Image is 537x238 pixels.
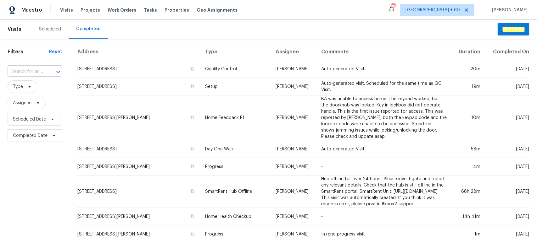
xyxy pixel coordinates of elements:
[485,95,529,140] td: [DATE]
[271,140,316,158] td: [PERSON_NAME]
[452,158,486,176] td: 4m
[316,95,452,140] td: BA was unable to access home. The keypad worked, but the doorknob was locked. Key in lockbox did ...
[39,26,61,32] div: Scheduled
[200,176,271,208] td: SmartRent Hub Offline
[316,208,452,225] td: -
[485,208,529,225] td: [DATE]
[200,44,271,60] th: Type
[77,158,200,176] td: [STREET_ADDRESS][PERSON_NAME]
[271,208,316,225] td: [PERSON_NAME]
[503,27,524,32] em: Schedule
[8,67,44,77] input: Search for an address...
[77,208,200,225] td: [STREET_ADDRESS][PERSON_NAME]
[189,84,195,89] button: Copy Address
[452,95,486,140] td: 10m
[200,95,271,140] td: Home Feedback P1
[452,140,486,158] td: 58m
[200,158,271,176] td: Progress
[452,208,486,225] td: 14h 41m
[54,68,63,76] button: Open
[144,8,157,12] span: Tasks
[200,208,271,225] td: Home Health Checkup
[13,84,23,90] span: Type
[200,140,271,158] td: Day One Walk
[452,78,486,95] td: 19m
[21,7,42,13] span: Maestro
[271,95,316,140] td: [PERSON_NAME]
[271,44,316,60] th: Assignee
[489,7,528,13] span: [PERSON_NAME]
[316,60,452,78] td: Auto-generated Visit
[316,78,452,95] td: Auto-generated visit. Scheduled for the same time as QC Visit.
[77,140,200,158] td: [STREET_ADDRESS]
[271,158,316,176] td: [PERSON_NAME]
[189,146,195,152] button: Copy Address
[391,4,395,10] div: 759
[77,95,200,140] td: [STREET_ADDRESS][PERSON_NAME]
[197,7,238,13] span: Geo Assignments
[200,60,271,78] td: Quality Control
[485,44,529,60] th: Completed On
[452,176,486,208] td: 68h 28m
[316,44,452,60] th: Comments
[200,78,271,95] td: Setup
[189,214,195,219] button: Copy Address
[13,133,48,139] span: Completed Date
[485,60,529,78] td: [DATE]
[108,7,136,13] span: Work Orders
[8,22,21,36] span: Visits
[189,115,195,120] button: Copy Address
[13,100,31,106] span: Assignee
[165,7,189,13] span: Properties
[77,44,200,60] th: Address
[271,176,316,208] td: [PERSON_NAME]
[271,60,316,78] td: [PERSON_NAME]
[452,44,486,60] th: Duration
[13,116,46,122] span: Scheduled Date
[60,7,73,13] span: Visits
[485,176,529,208] td: [DATE]
[452,60,486,78] td: 20m
[81,7,100,13] span: Projects
[189,188,195,194] button: Copy Address
[406,7,460,13] span: [GEOGRAPHIC_DATA] + 60
[8,49,49,55] h1: Filters
[49,49,62,55] div: Reset
[316,176,452,208] td: Hub offline for over 24 hours. Please investigate and report any relevant details. Check that the...
[189,164,195,169] button: Copy Address
[485,78,529,95] td: [DATE]
[316,158,452,176] td: -
[189,66,195,72] button: Copy Address
[485,158,529,176] td: [DATE]
[77,60,200,78] td: [STREET_ADDRESS]
[485,140,529,158] td: [DATE]
[77,176,200,208] td: [STREET_ADDRESS]
[271,78,316,95] td: [PERSON_NAME]
[189,231,195,237] button: Copy Address
[77,78,200,95] td: [STREET_ADDRESS]
[76,26,101,32] div: Completed
[316,140,452,158] td: Auto-generated Visit
[498,23,529,36] button: Schedule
